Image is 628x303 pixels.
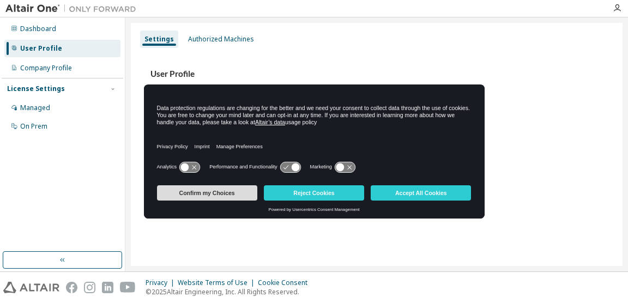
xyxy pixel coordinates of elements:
h3: User Profile [150,69,603,80]
img: youtube.svg [120,282,136,293]
div: On Prem [20,122,47,131]
div: Settings [144,35,174,44]
div: Company Profile [20,64,72,72]
div: License Settings [7,84,65,93]
div: Privacy [146,278,178,287]
div: Cookie Consent [258,278,314,287]
img: Altair One [5,3,142,14]
div: Authorized Machines [188,35,254,44]
div: Managed [20,104,50,112]
p: © 2025 Altair Engineering, Inc. All Rights Reserved. [146,287,314,296]
img: linkedin.svg [102,282,113,293]
img: facebook.svg [66,282,77,293]
img: altair_logo.svg [3,282,59,293]
div: User Profile [20,44,62,53]
div: Website Terms of Use [178,278,258,287]
div: Dashboard [20,25,56,33]
img: instagram.svg [84,282,95,293]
